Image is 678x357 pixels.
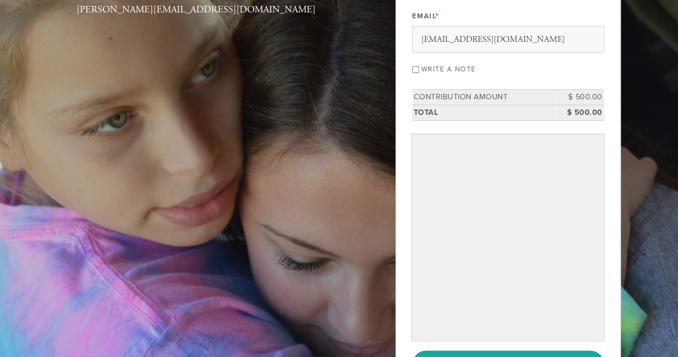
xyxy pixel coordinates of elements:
[436,12,439,20] span: This field is required.
[556,105,604,120] td: $ 500.00
[412,105,556,120] td: Total
[412,90,556,105] td: Contribution Amount
[412,11,439,21] label: Email
[556,90,604,105] td: $ 500.00
[414,136,602,339] iframe: Secure payment input frame
[421,65,476,74] label: Write a note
